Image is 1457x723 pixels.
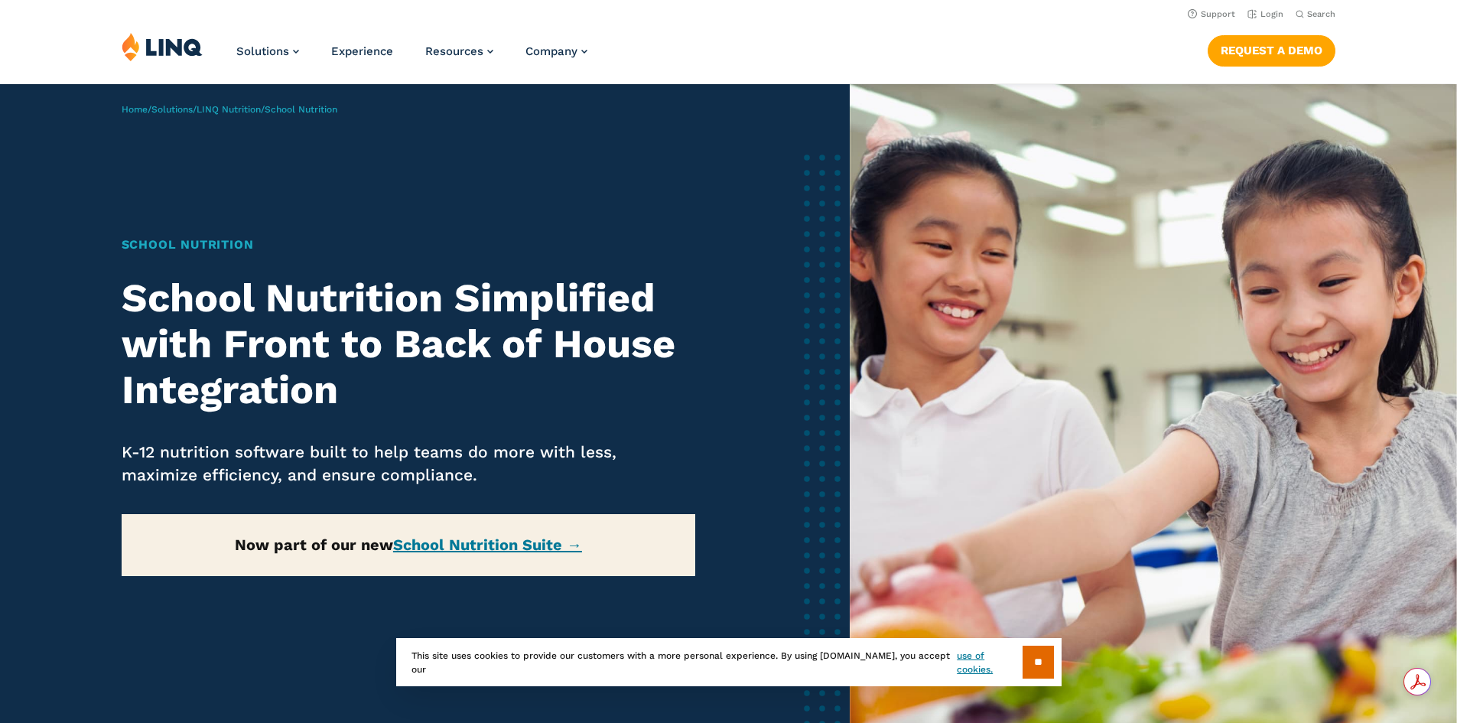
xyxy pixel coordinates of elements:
a: Resources [425,44,493,58]
a: Login [1247,9,1283,19]
a: Request a Demo [1208,35,1335,66]
a: Experience [331,44,393,58]
a: Solutions [151,104,193,115]
a: Company [525,44,587,58]
a: use of cookies. [957,649,1022,676]
a: School Nutrition Suite → [393,536,582,554]
h1: School Nutrition [122,236,696,254]
span: Solutions [236,44,289,58]
p: K-12 nutrition software built to help teams do more with less, maximize efficiency, and ensure co... [122,441,696,487]
nav: Primary Navigation [236,32,587,83]
a: Home [122,104,148,115]
span: Company [525,44,577,58]
span: Search [1307,9,1335,19]
div: This site uses cookies to provide our customers with a more personal experience. By using [DOMAIN... [396,638,1062,686]
span: Resources [425,44,483,58]
img: LINQ | K‑12 Software [122,32,203,61]
a: LINQ Nutrition [197,104,261,115]
span: School Nutrition [265,104,337,115]
a: Solutions [236,44,299,58]
a: Support [1188,9,1235,19]
h2: School Nutrition Simplified with Front to Back of House Integration [122,275,696,412]
strong: Now part of our new [235,536,582,554]
button: Open Search Bar [1296,8,1335,20]
span: / / / [122,104,337,115]
nav: Button Navigation [1208,32,1335,66]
